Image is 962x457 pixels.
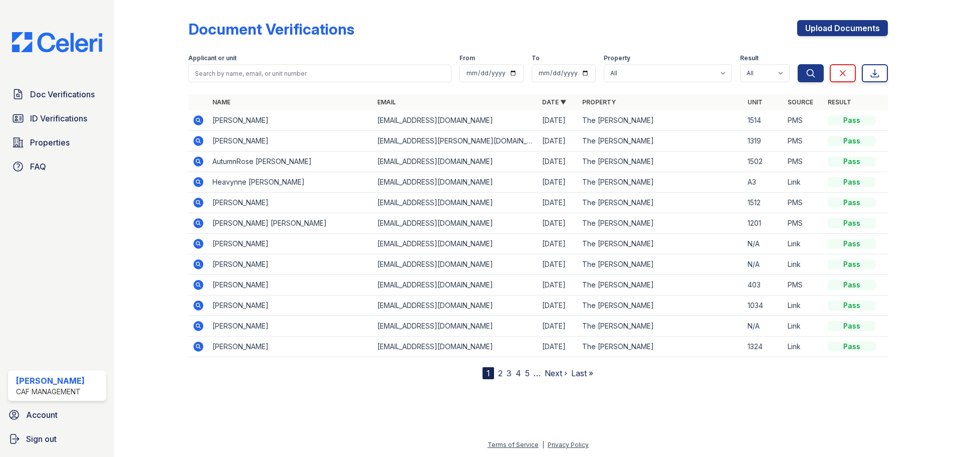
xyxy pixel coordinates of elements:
[516,368,521,378] a: 4
[578,131,743,151] td: The [PERSON_NAME]
[208,275,373,295] td: [PERSON_NAME]
[538,131,578,151] td: [DATE]
[578,295,743,316] td: The [PERSON_NAME]
[578,110,743,131] td: The [PERSON_NAME]
[30,88,95,100] span: Doc Verifications
[208,295,373,316] td: [PERSON_NAME]
[8,132,106,153] a: Properties
[538,337,578,357] td: [DATE]
[828,136,876,146] div: Pass
[538,193,578,213] td: [DATE]
[744,337,784,357] td: 1324
[578,275,743,295] td: The [PERSON_NAME]
[498,368,503,378] a: 2
[459,54,475,62] label: From
[542,98,566,106] a: Date ▼
[30,161,46,173] span: FAQ
[784,110,824,131] td: PMS
[538,172,578,193] td: [DATE]
[373,172,538,193] td: [EMAIL_ADDRESS][DOMAIN_NAME]
[30,112,87,124] span: ID Verifications
[784,275,824,295] td: PMS
[578,151,743,172] td: The [PERSON_NAME]
[525,368,530,378] a: 5
[744,275,784,295] td: 403
[377,98,396,106] a: Email
[744,172,784,193] td: A3
[8,84,106,104] a: Doc Verifications
[578,316,743,337] td: The [PERSON_NAME]
[784,172,824,193] td: Link
[188,64,451,82] input: Search by name, email, or unit number
[828,157,876,167] div: Pass
[788,98,813,106] a: Source
[26,409,58,421] span: Account
[784,337,824,357] td: Link
[604,54,630,62] label: Property
[188,20,354,38] div: Document Verifications
[30,136,70,148] span: Properties
[548,441,589,448] a: Privacy Policy
[208,131,373,151] td: [PERSON_NAME]
[748,98,763,106] a: Unit
[16,375,85,387] div: [PERSON_NAME]
[578,213,743,234] td: The [PERSON_NAME]
[828,177,876,187] div: Pass
[538,110,578,131] td: [DATE]
[784,295,824,316] td: Link
[578,337,743,357] td: The [PERSON_NAME]
[16,387,85,397] div: CAF Management
[208,213,373,234] td: [PERSON_NAME] [PERSON_NAME]
[373,213,538,234] td: [EMAIL_ADDRESS][DOMAIN_NAME]
[744,295,784,316] td: 1034
[208,172,373,193] td: Heavynne [PERSON_NAME]
[538,316,578,337] td: [DATE]
[784,254,824,275] td: Link
[578,234,743,254] td: The [PERSON_NAME]
[828,98,851,106] a: Result
[507,368,512,378] a: 3
[4,32,110,52] img: CE_Logo_Blue-a8612792a0a2168367f1c8372b55b34899dd931a85d93a1a3d3e32e68fde9ad4.png
[483,367,494,379] div: 1
[578,193,743,213] td: The [PERSON_NAME]
[373,254,538,275] td: [EMAIL_ADDRESS][DOMAIN_NAME]
[571,368,593,378] a: Last »
[8,157,106,177] a: FAQ
[784,131,824,151] td: PMS
[538,213,578,234] td: [DATE]
[744,131,784,151] td: 1319
[373,193,538,213] td: [EMAIL_ADDRESS][DOMAIN_NAME]
[828,280,876,290] div: Pass
[532,54,540,62] label: To
[212,98,230,106] a: Name
[784,316,824,337] td: Link
[740,54,759,62] label: Result
[538,234,578,254] td: [DATE]
[744,213,784,234] td: 1201
[373,110,538,131] td: [EMAIL_ADDRESS][DOMAIN_NAME]
[208,151,373,172] td: AutumnRose [PERSON_NAME]
[8,108,106,128] a: ID Verifications
[534,367,541,379] span: …
[545,368,567,378] a: Next ›
[26,433,57,445] span: Sign out
[828,218,876,228] div: Pass
[538,275,578,295] td: [DATE]
[744,110,784,131] td: 1514
[373,234,538,254] td: [EMAIL_ADDRESS][DOMAIN_NAME]
[744,234,784,254] td: N/A
[797,20,888,36] a: Upload Documents
[4,429,110,449] a: Sign out
[828,300,876,311] div: Pass
[828,115,876,125] div: Pass
[542,441,544,448] div: |
[828,259,876,269] div: Pass
[208,337,373,357] td: [PERSON_NAME]
[488,441,539,448] a: Terms of Service
[744,193,784,213] td: 1512
[828,239,876,249] div: Pass
[828,342,876,352] div: Pass
[373,337,538,357] td: [EMAIL_ADDRESS][DOMAIN_NAME]
[538,151,578,172] td: [DATE]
